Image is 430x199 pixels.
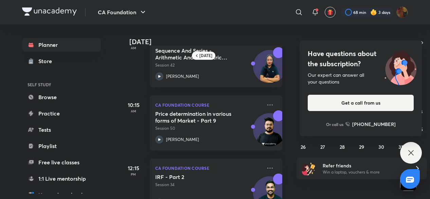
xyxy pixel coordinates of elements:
[120,164,147,172] h5: 12:15
[351,38,373,48] span: [DATE]
[155,174,240,180] h5: IRF - Part 2
[166,137,199,143] p: [PERSON_NAME]
[22,139,101,153] a: Playlist
[379,49,422,85] img: ttu_illustration_new.svg
[155,125,262,131] p: Session 50
[359,144,364,150] abbr: October 29, 2025
[298,124,309,134] button: October 19, 2025
[22,79,101,90] h6: SELF STUDY
[308,72,414,85] div: Our expert can answer all your questions
[22,54,101,68] a: Store
[120,46,147,50] p: AM
[323,169,406,175] p: Win a laptop, vouchers & more
[155,47,240,61] h5: Sequence And Series - Arithmetic And Geometric Progressions - VI
[395,141,406,152] button: October 31, 2025
[22,123,101,137] a: Tests
[327,9,333,15] img: avatar
[22,172,101,185] a: 1:1 Live mentorship
[22,7,77,16] img: Company Logo
[298,141,309,152] button: October 26, 2025
[129,38,289,46] h4: [DATE]
[340,144,345,150] abbr: October 28, 2025
[326,121,343,127] p: Or call us
[253,54,286,86] img: Avatar
[352,121,396,128] h6: [PHONE_NUMBER]
[155,101,262,109] p: CA Foundation Course
[345,121,396,128] a: [PHONE_NUMBER]
[120,172,147,176] p: PM
[298,106,309,117] button: October 12, 2025
[302,162,316,175] img: referral
[155,110,240,124] h5: Price determination in various forms of Market - Part 9
[398,144,403,150] abbr: October 31, 2025
[298,88,309,99] button: October 5, 2025
[199,53,212,58] h6: [DATE]
[301,144,306,150] abbr: October 26, 2025
[325,7,336,18] button: avatar
[22,90,101,104] a: Browse
[253,117,286,149] img: Avatar
[337,141,348,152] button: October 28, 2025
[120,101,147,109] h5: 10:15
[94,5,151,19] button: CA Foundation
[22,38,101,52] a: Planner
[376,141,387,152] button: October 30, 2025
[308,95,414,111] button: Get a call from us
[356,141,367,152] button: October 29, 2025
[378,144,384,150] abbr: October 30, 2025
[22,107,101,120] a: Practice
[155,164,262,172] p: CA Foundation Course
[320,144,325,150] abbr: October 27, 2025
[323,162,406,169] h6: Refer friends
[120,109,147,113] p: AM
[370,9,377,16] img: streak
[22,7,77,17] a: Company Logo
[22,156,101,169] a: Free live classes
[308,49,414,69] h4: Have questions about the subscription?
[306,38,417,48] button: [DATE]
[166,73,199,79] p: [PERSON_NAME]
[38,57,56,65] div: Store
[155,182,262,188] p: Session 34
[155,62,262,68] p: Session 42
[317,141,328,152] button: October 27, 2025
[396,6,408,18] img: gungun Raj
